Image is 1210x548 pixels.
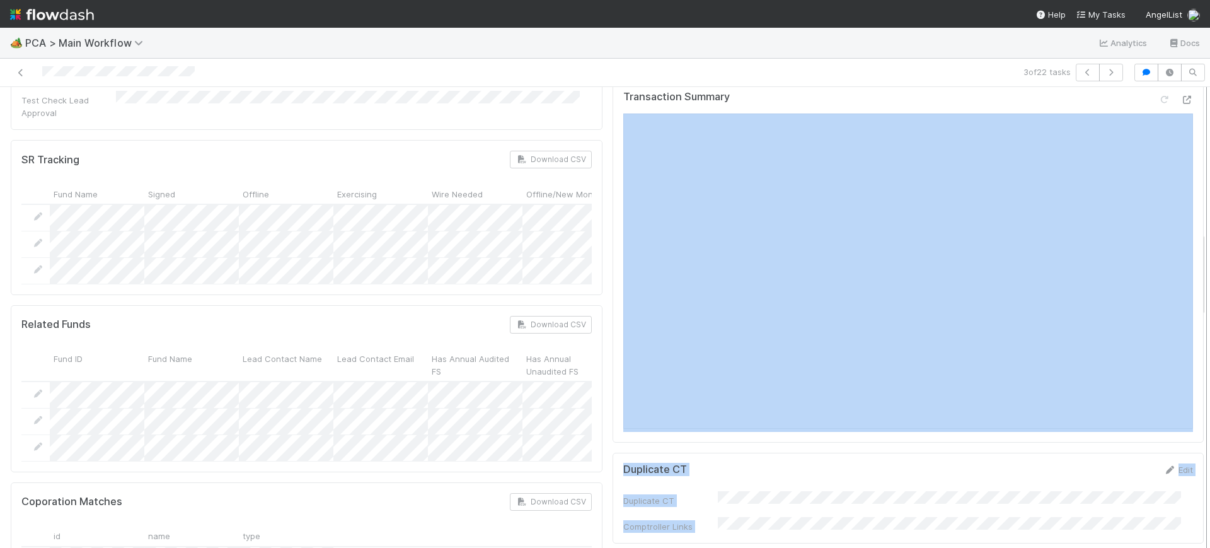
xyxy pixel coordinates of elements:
div: Has Annual Audited FS [428,349,522,381]
span: 3 of 22 tasks [1023,66,1071,78]
div: Wire Needed [428,184,522,203]
div: Lead Contact Email [333,349,428,381]
div: name [144,526,239,545]
img: avatar_fee1282a-8af6-4c79-b7c7-bf2cfad99775.png [1187,9,1200,21]
h5: Coporation Matches [21,496,122,508]
span: PCA > Main Workflow [25,37,149,49]
button: Download CSV [510,316,592,334]
a: My Tasks [1076,8,1126,21]
span: 🏕️ [10,37,23,48]
div: Signed [144,184,239,203]
span: My Tasks [1076,9,1126,20]
div: Help [1035,8,1066,21]
a: Edit [1163,465,1193,475]
div: Fund Name [50,184,144,203]
div: Duplicate CT [623,494,718,507]
span: AngelList [1146,9,1182,20]
div: Comptroller Links [623,520,718,533]
div: Lead Contact Name [239,349,333,381]
img: logo-inverted-e16ddd16eac7371096b0.svg [10,4,94,25]
h5: Transaction Summary [623,91,730,103]
button: Download CSV [510,493,592,511]
div: Offline [239,184,333,203]
h5: Related Funds [21,318,91,331]
a: Docs [1168,35,1200,50]
div: Fund ID [50,349,144,381]
button: Download CSV [510,151,592,168]
a: Analytics [1098,35,1148,50]
div: Exercising [333,184,428,203]
div: Fund Name [144,349,239,381]
h5: Duplicate CT [623,463,687,476]
div: Offline/New Money [522,184,617,203]
h5: SR Tracking [21,154,79,166]
div: Has Annual Unaudited FS [522,349,617,381]
div: Test Check Lead Approval [21,94,116,119]
div: type [239,526,333,545]
div: id [50,526,144,545]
